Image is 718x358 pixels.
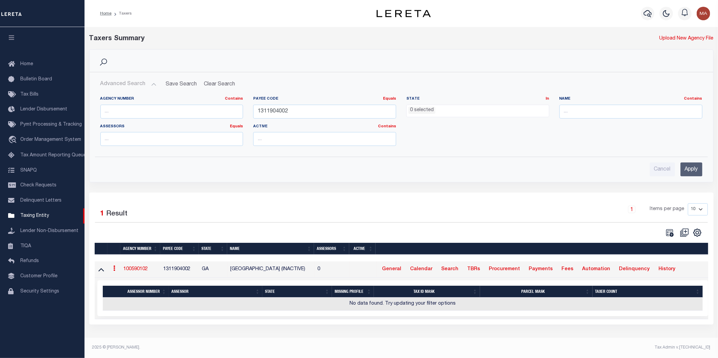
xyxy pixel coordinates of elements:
span: Security Settings [20,289,59,294]
th: &nbsp; [376,243,709,255]
a: Calendar [407,264,436,275]
a: Equals [230,125,243,128]
img: logo-dark.svg [377,10,431,17]
td: 1311904002 [161,261,199,278]
input: ... [559,105,702,119]
span: TIQA [20,244,31,248]
span: Tax Amount Reporting Queue [20,153,86,158]
a: Contains [684,97,702,101]
a: Procurement [486,264,523,275]
input: ... [253,105,396,119]
th: Payee Code: activate to sort column ascending [160,243,199,255]
span: Order Management System [20,137,81,142]
label: Payee Code [253,96,396,102]
label: Assessors [100,124,243,130]
span: Refunds [20,259,39,263]
span: 1 [100,210,104,218]
a: Upload New Agency File [660,35,714,43]
a: 100590102 [123,267,148,272]
label: State [406,96,549,102]
span: Bulletin Board [20,77,52,82]
a: Automation [579,264,614,275]
a: Contains [225,97,243,101]
button: Clear Search [201,78,238,91]
span: Pymt Processing & Tracking [20,122,82,127]
input: Cancel [650,162,675,176]
a: Fees [559,264,577,275]
input: ... [253,132,396,146]
td: GA [199,261,228,278]
i: travel_explore [8,136,19,145]
label: Name [559,96,702,102]
a: TBRs [464,264,483,275]
span: Customer Profile [20,274,57,279]
a: General [379,264,405,275]
span: Check Requests [20,183,56,188]
img: svg+xml;base64,PHN2ZyB4bWxucz0iaHR0cDovL3d3dy53My5vcmcvMjAwMC9zdmciIHBvaW50ZXItZXZlbnRzPSJub25lIi... [697,7,710,20]
th: State: activate to sort column ascending [262,286,332,298]
th: State: activate to sort column ascending [199,243,227,255]
input: ... [100,132,243,146]
label: Result [106,209,128,220]
button: Save Search [162,78,201,91]
input: ... [100,105,243,119]
div: 2025 © [PERSON_NAME]. [87,344,402,351]
th: Agency Number: activate to sort column ascending [120,243,160,255]
td: No data found. Try updating your filter options [103,298,703,311]
th: Assessors: activate to sort column ascending [314,243,349,255]
span: Lender Non-Disbursement [20,229,78,233]
th: Name: activate to sort column ascending [227,243,314,255]
th: Assessor: activate to sort column ascending [169,286,262,298]
span: Lender Disbursement [20,107,67,112]
a: In [546,97,549,101]
span: Items per page [650,206,685,213]
th: Parcel Mask: activate to sort column ascending [480,286,593,298]
a: Delinquency [616,264,653,275]
div: Tax Admin v.[TECHNICAL_ID] [406,344,711,351]
a: 1 [628,206,636,213]
td: 0 [315,261,350,278]
span: Tax Bills [20,92,39,97]
label: Agency Number [100,96,243,102]
th: Tax ID Mask: activate to sort column ascending [374,286,480,298]
a: Search [438,264,462,275]
th: Taxer Count: activate to sort column ascending [593,286,703,298]
a: Contains [378,125,396,128]
span: Delinquent Letters [20,198,62,203]
a: History [656,264,679,275]
th: Active: activate to sort column ascending [349,243,376,255]
button: Advanced Search [100,78,157,91]
span: SNAPQ [20,168,37,173]
a: Home [100,11,112,16]
li: Taxers [112,10,132,17]
th: Assessor Number: activate to sort column ascending [125,286,169,298]
td: [GEOGRAPHIC_DATA] (INACTIVE) [228,261,315,278]
li: 0 selected [408,107,435,114]
a: Payments [526,264,556,275]
th: Missing Profile: activate to sort column ascending [332,286,374,298]
a: Equals [383,97,396,101]
span: Home [20,62,33,67]
input: Apply [680,162,702,176]
div: Taxers Summary [89,34,555,44]
label: Active [253,124,396,130]
span: Taxing Entity [20,213,49,218]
